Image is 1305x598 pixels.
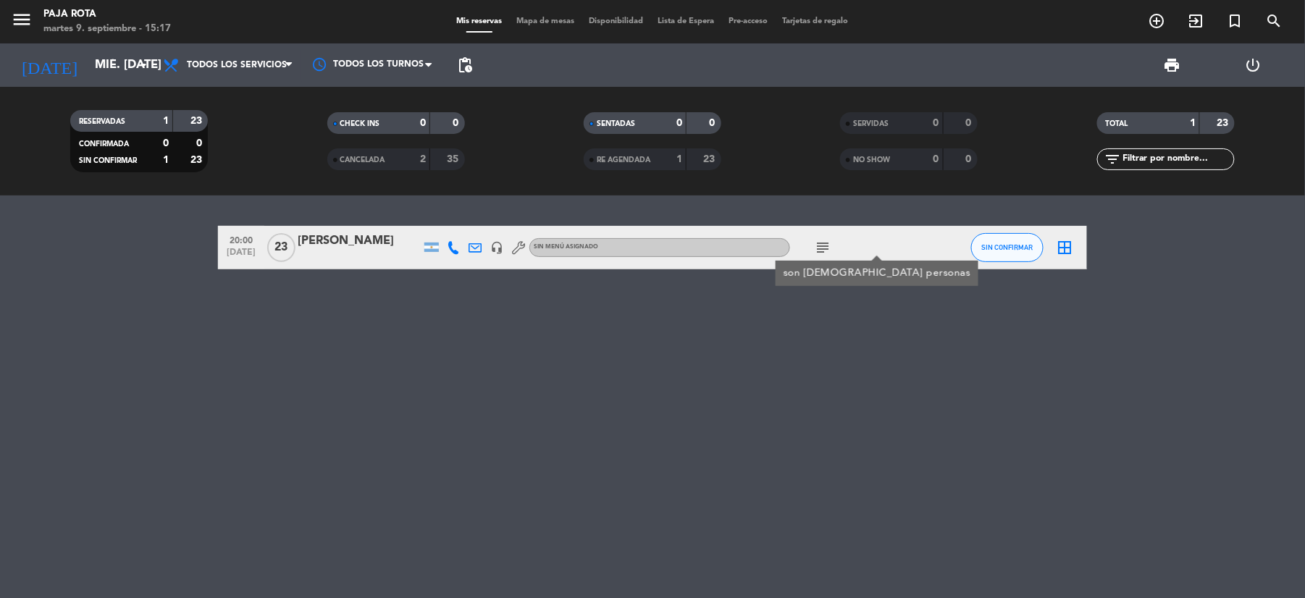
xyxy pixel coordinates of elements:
[814,239,831,256] i: subject
[1227,12,1244,30] i: turned_in_not
[190,116,205,126] strong: 23
[11,49,88,81] i: [DATE]
[79,157,137,164] span: SIN CONFIRMAR
[597,156,650,164] span: RE AGENDADA
[1106,120,1128,127] span: TOTAL
[298,232,421,250] div: [PERSON_NAME]
[597,120,635,127] span: SENTADAS
[11,9,33,35] button: menu
[43,22,171,36] div: martes 9. septiembre - 15:17
[1245,56,1262,74] i: power_settings_new
[163,138,169,148] strong: 0
[1057,239,1074,256] i: border_all
[453,118,461,128] strong: 0
[420,154,426,164] strong: 2
[79,118,125,125] span: RESERVADAS
[490,241,503,254] i: headset_mic
[340,120,380,127] span: CHECK INS
[971,233,1044,262] button: SIN CONFIRMAR
[966,118,975,128] strong: 0
[1149,12,1166,30] i: add_circle_outline
[450,17,510,25] span: Mis reservas
[933,118,939,128] strong: 0
[135,56,152,74] i: arrow_drop_down
[676,118,682,128] strong: 0
[420,118,426,128] strong: 0
[456,56,474,74] span: pending_actions
[1163,56,1180,74] span: print
[722,17,776,25] span: Pre-acceso
[1188,12,1205,30] i: exit_to_app
[1122,151,1234,167] input: Filtrar por nombre...
[776,17,856,25] span: Tarjetas de regalo
[163,155,169,165] strong: 1
[163,116,169,126] strong: 1
[784,266,971,281] div: son [DEMOGRAPHIC_DATA] personas
[340,156,385,164] span: CANCELADA
[676,154,682,164] strong: 1
[853,120,889,127] span: SERVIDAS
[534,244,598,250] span: Sin menú asignado
[1190,118,1196,128] strong: 1
[1217,118,1231,128] strong: 23
[187,60,287,70] span: Todos los servicios
[223,231,259,248] span: 20:00
[710,118,718,128] strong: 0
[267,233,295,262] span: 23
[510,17,582,25] span: Mapa de mesas
[1266,12,1283,30] i: search
[1213,43,1295,87] div: LOG OUT
[223,248,259,264] span: [DATE]
[704,154,718,164] strong: 23
[853,156,890,164] span: NO SHOW
[11,9,33,30] i: menu
[933,154,939,164] strong: 0
[982,243,1033,251] span: SIN CONFIRMAR
[190,155,205,165] strong: 23
[966,154,975,164] strong: 0
[1104,151,1122,168] i: filter_list
[196,138,205,148] strong: 0
[447,154,461,164] strong: 35
[582,17,651,25] span: Disponibilidad
[79,140,129,148] span: CONFIRMADA
[43,7,171,22] div: PAJA ROTA
[651,17,722,25] span: Lista de Espera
